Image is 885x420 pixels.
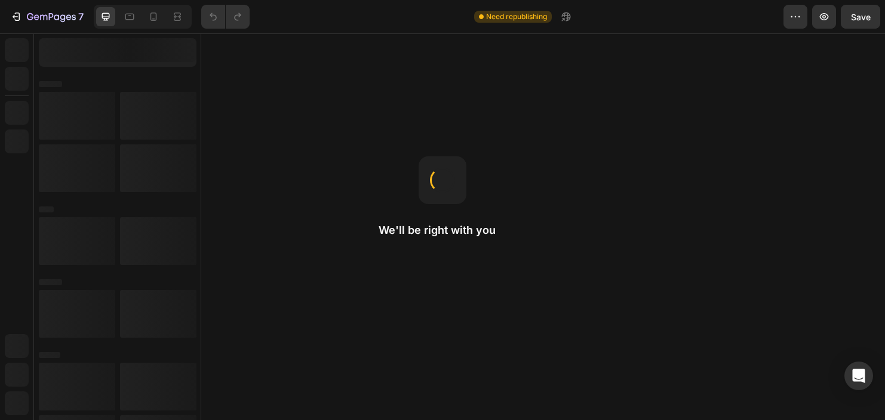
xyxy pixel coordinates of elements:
[844,362,873,390] div: Open Intercom Messenger
[379,223,506,237] h2: We'll be right with you
[486,11,547,22] span: Need republishing
[5,5,89,29] button: 7
[78,10,84,24] p: 7
[841,5,880,29] button: Save
[201,5,250,29] div: Undo/Redo
[851,12,871,22] span: Save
